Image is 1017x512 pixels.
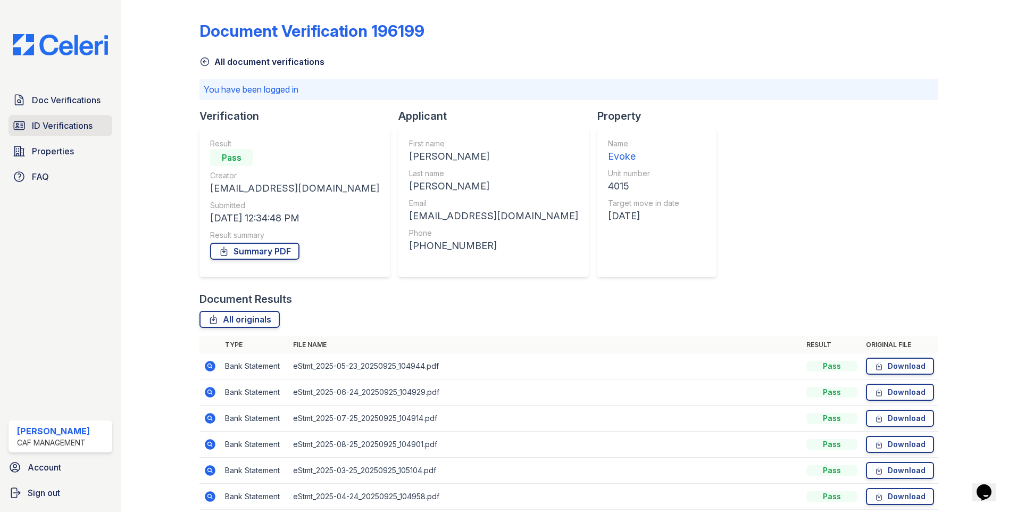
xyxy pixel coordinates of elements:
td: eStmt_2025-03-25_20250925_105104.pdf [289,458,802,484]
div: Pass [806,465,857,476]
td: eStmt_2025-05-23_20250925_104944.pdf [289,353,802,379]
div: Target move in date [608,198,679,209]
img: CE_Logo_Blue-a8612792a0a2168367f1c8372b55b34899dd931a85d93a1a3d3e32e68fde9ad4.png [4,34,116,55]
td: Bank Statement [221,353,289,379]
td: Bank Statement [221,432,289,458]
span: ID Verifications [32,119,93,132]
div: Verification [199,109,398,123]
span: Properties [32,145,74,158]
div: Pass [806,439,857,450]
td: Bank Statement [221,406,289,432]
div: Pass [806,413,857,424]
a: Account [4,457,116,478]
a: Summary PDF [210,243,299,260]
div: Unit number [608,168,679,179]
div: [PERSON_NAME] [17,425,90,437]
div: Phone [409,228,578,238]
div: CAF Management [17,437,90,448]
td: Bank Statement [221,458,289,484]
div: Email [409,198,578,209]
div: Document Results [199,292,292,307]
div: Last name [409,168,578,179]
span: FAQ [32,170,49,183]
div: Document Verification 196199 [199,21,424,40]
a: Download [866,436,934,453]
a: Download [866,410,934,427]
div: First name [409,138,578,149]
a: ID Verifications [9,115,112,136]
div: [PERSON_NAME] [409,179,578,194]
div: [EMAIL_ADDRESS][DOMAIN_NAME] [409,209,578,224]
a: Download [866,462,934,479]
span: Doc Verifications [32,94,101,106]
td: eStmt_2025-04-24_20250925_104958.pdf [289,484,802,510]
div: [DATE] [608,209,679,224]
a: FAQ [9,166,112,187]
div: [EMAIL_ADDRESS][DOMAIN_NAME] [210,181,379,196]
td: Bank Statement [221,484,289,510]
div: Submitted [210,200,379,211]
div: Property [597,109,725,123]
a: Sign out [4,482,116,503]
td: eStmt_2025-06-24_20250925_104929.pdf [289,379,802,406]
a: Download [866,384,934,401]
div: Evoke [608,149,679,164]
div: Result summary [210,230,379,241]
span: Account [28,461,61,474]
a: Name Evoke [608,138,679,164]
div: Name [608,138,679,149]
div: 4015 [608,179,679,194]
div: [PERSON_NAME] [409,149,578,164]
a: All originals [199,311,280,328]
p: You have been logged in [204,83,934,96]
div: Pass [210,149,253,166]
a: Doc Verifications [9,89,112,111]
div: Result [210,138,379,149]
a: All document verifications [199,55,324,68]
th: Type [221,336,289,353]
div: Pass [806,491,857,502]
div: Applicant [398,109,597,123]
td: Bank Statement [221,379,289,406]
iframe: chat widget [972,469,1006,501]
th: Result [802,336,862,353]
th: Original file [862,336,938,353]
td: eStmt_2025-07-25_20250925_104914.pdf [289,406,802,432]
th: File name [289,336,802,353]
div: [PHONE_NUMBER] [409,238,578,253]
div: Pass [806,387,857,398]
a: Download [866,488,934,505]
td: eStmt_2025-08-25_20250925_104901.pdf [289,432,802,458]
div: Pass [806,361,857,371]
a: Properties [9,141,112,162]
a: Download [866,358,934,375]
span: Sign out [28,486,60,499]
div: [DATE] 12:34:48 PM [210,211,379,226]
div: Creator [210,170,379,181]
